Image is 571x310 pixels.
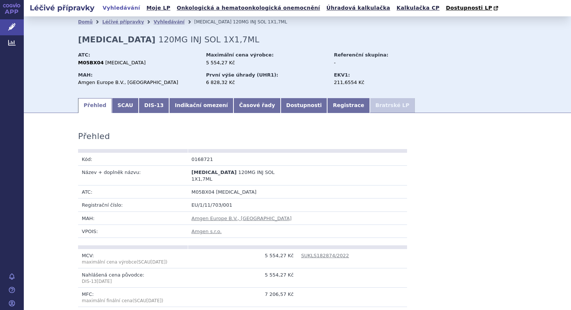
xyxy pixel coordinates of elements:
span: Dostupnosti LP [446,5,492,11]
h3: Přehled [78,132,110,141]
div: 211,6554 Kč [334,79,417,86]
a: Kalkulačka CP [394,3,442,13]
a: Amgen s.r.o. [191,229,222,234]
td: ATC: [78,185,188,198]
a: Vyhledávání [100,3,142,13]
span: [MEDICAL_DATA] [191,169,236,175]
div: 5 554,27 Kč [206,59,327,66]
span: (SCAU ) [82,259,167,265]
strong: Maximální cena výrobce: [206,52,274,58]
strong: EKV1: [334,72,350,78]
strong: ATC: [78,52,90,58]
a: Domů [78,19,93,25]
a: Léčivé přípravky [102,19,144,25]
a: SCAU [112,98,139,113]
a: Přehled [78,98,112,113]
a: Indikační omezení [169,98,233,113]
p: DIS-13 [82,278,184,285]
span: (SCAU ) [132,298,163,303]
a: Registrace [327,98,370,113]
strong: Referenční skupina: [334,52,388,58]
td: Nahlášená cena původce: [78,268,188,288]
span: [DATE] [146,298,162,303]
td: 5 554,27 Kč [188,268,297,288]
td: 5 554,27 Kč [188,249,297,268]
span: M05BX04 [191,189,214,195]
strong: [MEDICAL_DATA] [78,35,155,44]
a: Časové řady [233,98,281,113]
td: Název + doplněk názvu: [78,165,188,185]
a: DIS-13 [139,98,169,113]
a: Moje LP [144,3,172,13]
td: MFC: [78,288,188,307]
a: Dostupnosti LP [443,3,502,13]
td: VPOIS: [78,225,188,238]
td: MCV: [78,249,188,268]
div: - [334,59,417,66]
td: MAH: [78,211,188,225]
div: Amgen Europe B.V., [GEOGRAPHIC_DATA] [78,79,199,86]
span: maximální cena výrobce [82,259,136,265]
a: Vyhledávání [154,19,184,25]
span: [MEDICAL_DATA] [216,189,257,195]
td: 7 206,57 Kč [188,288,297,307]
a: Dostupnosti [281,98,328,113]
a: Úhradová kalkulačka [324,3,393,13]
span: 120MG INJ SOL 1X1,7ML [158,35,259,44]
a: Amgen Europe B.V., [GEOGRAPHIC_DATA] [191,216,291,221]
span: 120MG INJ SOL 1X1,7ML [233,19,287,25]
strong: M05BX04 [78,60,104,65]
span: 120MG INJ SOL 1X1,7ML [191,169,275,182]
h2: Léčivé přípravky [24,3,100,13]
span: [DATE] [151,259,166,265]
div: 6 828,32 Kč [206,79,327,86]
strong: První výše úhrady (UHR1): [206,72,278,78]
span: [MEDICAL_DATA] [105,60,146,65]
p: maximální finální cena [82,298,184,304]
strong: MAH: [78,72,93,78]
span: [MEDICAL_DATA] [194,19,231,25]
a: SUKLS182874/2022 [301,253,349,258]
span: [DATE] [97,279,112,284]
a: Onkologická a hematoonkologická onemocnění [174,3,322,13]
td: Registrační číslo: [78,198,188,211]
td: 0168721 [188,153,297,166]
td: Kód: [78,153,188,166]
td: EU/1/11/703/001 [188,198,407,211]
